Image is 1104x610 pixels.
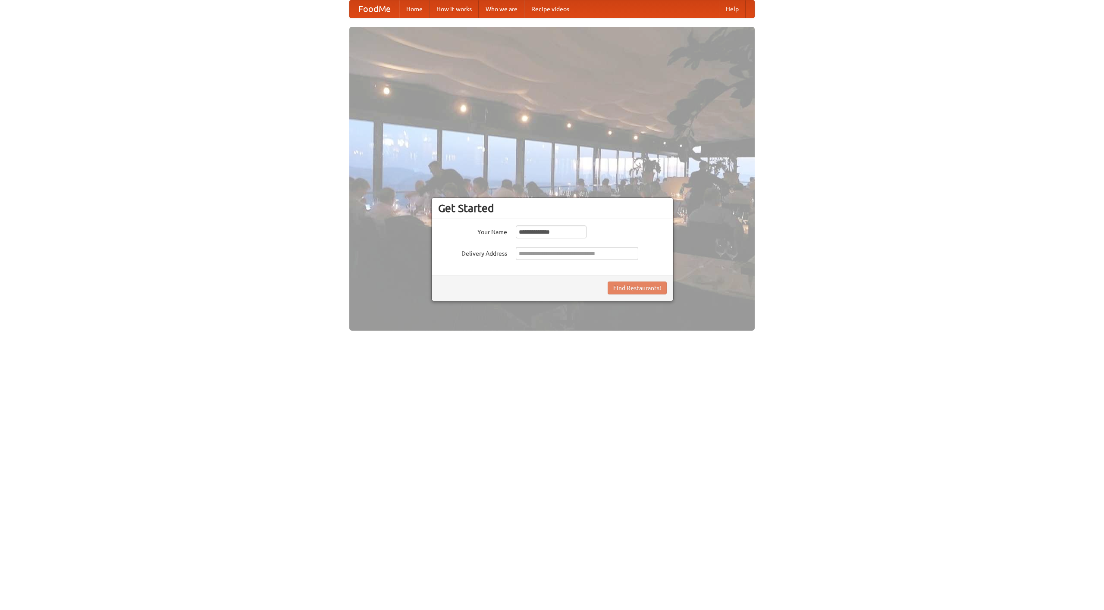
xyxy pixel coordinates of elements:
a: How it works [430,0,479,18]
a: Home [399,0,430,18]
a: Help [719,0,746,18]
a: Recipe videos [524,0,576,18]
a: Who we are [479,0,524,18]
label: Delivery Address [438,247,507,258]
h3: Get Started [438,202,667,215]
a: FoodMe [350,0,399,18]
label: Your Name [438,225,507,236]
button: Find Restaurants! [608,282,667,294]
